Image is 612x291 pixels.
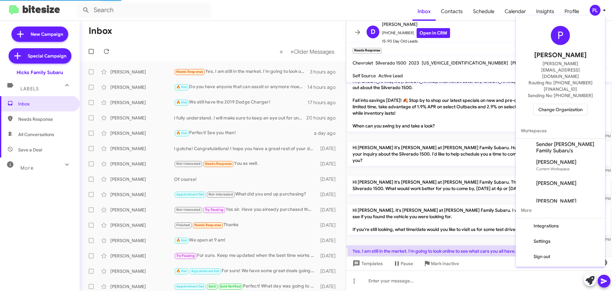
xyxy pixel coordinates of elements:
[533,104,588,115] button: Change Organization
[516,218,605,234] button: Integrations
[536,198,576,204] span: [PERSON_NAME]
[516,234,605,249] button: Settings
[523,60,597,80] span: [PERSON_NAME][EMAIL_ADDRESS][DOMAIN_NAME]
[516,123,605,138] span: Workspaces
[516,203,605,218] span: More
[538,104,583,115] span: Change Organization
[536,166,570,171] span: Current Workspace
[528,92,593,99] span: Sending No: [PHONE_NUMBER]
[551,26,570,45] div: P
[536,180,576,187] span: [PERSON_NAME]
[534,50,586,60] span: [PERSON_NAME]
[516,249,605,264] button: Sign out
[523,80,597,92] span: Routing No: [PHONE_NUMBER][FINANCIAL_ID]
[536,159,576,165] span: [PERSON_NAME]
[536,141,600,154] span: Sender [PERSON_NAME] Family Subaru's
